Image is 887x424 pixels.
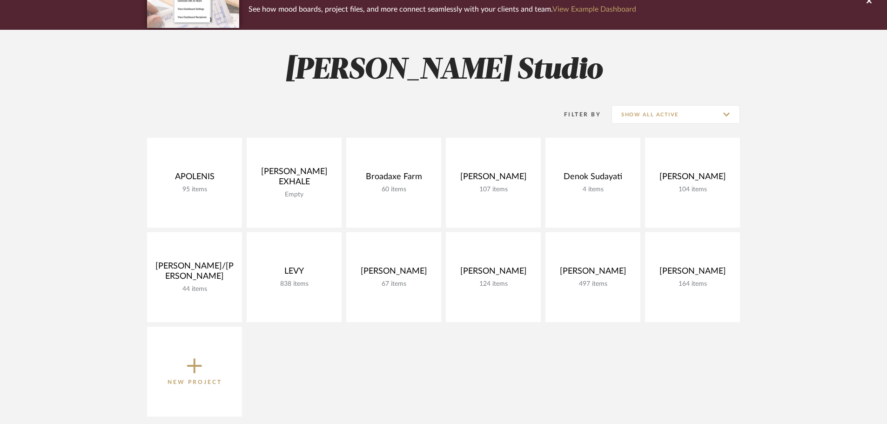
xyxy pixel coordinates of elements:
[155,172,235,186] div: APOLENIS
[155,186,235,194] div: 95 items
[254,191,334,199] div: Empty
[108,53,779,88] h2: [PERSON_NAME] Studio
[354,280,434,288] div: 67 items
[249,3,636,16] p: See how mood boards, project files, and more connect seamlessly with your clients and team.
[652,280,732,288] div: 164 items
[155,285,235,293] div: 44 items
[652,266,732,280] div: [PERSON_NAME]
[453,266,533,280] div: [PERSON_NAME]
[453,186,533,194] div: 107 items
[453,172,533,186] div: [PERSON_NAME]
[168,377,222,387] p: New Project
[254,167,334,191] div: [PERSON_NAME] EXHALE
[147,327,242,417] button: New Project
[354,172,434,186] div: Broadaxe Farm
[553,172,633,186] div: Denok Sudayati
[354,266,434,280] div: [PERSON_NAME]
[553,186,633,194] div: 4 items
[254,280,334,288] div: 838 items
[652,172,732,186] div: [PERSON_NAME]
[453,280,533,288] div: 124 items
[553,266,633,280] div: [PERSON_NAME]
[155,261,235,285] div: [PERSON_NAME]/[PERSON_NAME]
[652,186,732,194] div: 104 items
[552,110,601,119] div: Filter By
[553,280,633,288] div: 497 items
[552,6,636,13] a: View Example Dashboard
[354,186,434,194] div: 60 items
[254,266,334,280] div: LEVY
